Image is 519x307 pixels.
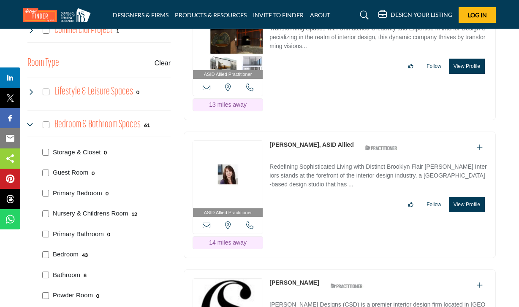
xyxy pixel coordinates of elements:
a: INVITE TO FINDER [253,11,304,19]
a: ASID Allied Practitioner [193,141,263,217]
p: Primary Bedroom: Primary Bedroom [53,189,102,198]
b: 0 [96,293,99,299]
button: View Profile [449,59,485,74]
div: 0 Results For Primary Bathroom [107,230,110,238]
button: View Profile [449,197,485,212]
h4: Lifestyle & Leisure Spaces: Lifestyle & Leisure Spaces [54,84,133,99]
a: PRODUCTS & RESOURCES [175,11,247,19]
input: Select Bedroom & Bathroom Spaces checkbox [43,121,49,128]
h4: Bedroom & Bathroom Spaces: Bedroom & Bathroom Spaces [54,117,141,132]
input: Select Commercial Project checkbox [43,27,49,34]
div: 8 Results For Bathroom [84,271,87,279]
button: Like listing [403,197,419,212]
div: 0 Results For Lifestyle & Leisure Spaces [136,88,139,96]
b: 43 [82,252,88,258]
div: 61 Results For Bedroom & Bathroom Spaces [144,121,150,129]
img: Site Logo [23,8,95,22]
h4: Commercial Project: Involve the design, construction, or renovation of spaces used for business p... [54,23,113,38]
span: 14 miles away [209,239,247,246]
a: Transforming Spaces with Unmatched Creativity and Expertise in Interior Design Specializing in th... [269,19,487,52]
b: 0 [104,150,107,156]
button: Follow [421,59,447,73]
div: 12 Results For Nursery & Childrens Room [131,210,137,218]
a: DESIGNERS & FIRMS [113,11,168,19]
input: Select Primary Bedroom checkbox [42,190,49,197]
p: Courtney Sempliner [269,278,319,287]
p: Guest Room: Bedroom designated for visitors [53,168,88,178]
b: 0 [136,89,139,95]
input: Select Lifestyle & Leisure Spaces checkbox [43,89,49,95]
h5: DESIGN YOUR LISTING [391,11,452,19]
button: Follow [421,197,447,212]
a: Redefining Sophisticated Living with Distinct Brooklyn Flair [PERSON_NAME] Interiors stands at th... [269,157,487,191]
p: Bedroom: Serene adult sleeping spaces [53,250,79,259]
p: Storage & Closet: Large storage space for clothing and accessories [53,148,101,157]
button: Room Type [27,55,59,71]
img: Theresa Seabaugh, ASID Allied [193,141,263,208]
span: 13 miles away [209,101,247,108]
p: Theresa Seabaugh, ASID Allied [269,140,354,149]
buton: Clear [155,58,171,68]
p: Powder Room: Small bathroom, typically near living areas for guests [53,291,93,300]
button: Like listing [403,59,419,73]
p: Bathroom: Personal hygiene and grooming area [53,270,80,280]
b: 0 [106,191,109,197]
input: Select Nursery & Childrens Room checkbox [42,210,49,217]
b: 0 [107,232,110,237]
button: Log In [459,7,496,23]
div: 0 Results For Guest Room [92,169,95,177]
div: 0 Results For Storage & Closet [104,148,107,156]
span: ASID Allied Practitioner [204,71,252,78]
b: 12 [131,211,137,217]
img: ASID Qualified Practitioners Badge Icon [362,143,400,153]
b: 0 [92,170,95,176]
div: 0 Results For Powder Room [96,292,99,299]
input: Select Bedroom checkbox [42,251,49,258]
div: 43 Results For Bedroom [82,251,88,259]
a: [PERSON_NAME], ASID Allied [269,141,354,148]
a: Add To List [477,282,483,289]
span: Log In [468,11,487,19]
a: Search [352,8,374,22]
input: Select Guest Room checkbox [42,170,49,176]
span: ASID Allied Practitioner [204,209,252,216]
input: Select Storage & Closet checkbox [42,149,49,156]
a: [PERSON_NAME] [269,279,319,286]
b: 1 [116,28,119,34]
input: Select Primary Bathroom checkbox [42,231,49,237]
b: 8 [84,272,87,278]
div: 1 Results For Commercial Project [116,27,119,34]
p: Transforming Spaces with Unmatched Creativity and Expertise in Interior Design Specializing in th... [269,24,487,52]
a: ABOUT [310,11,330,19]
p: Nursery & Childrens Room: Room for infant care and sleep [53,209,128,218]
p: Primary Bathroom: Primary Bathroom [53,229,104,239]
p: Redefining Sophisticated Living with Distinct Brooklyn Flair [PERSON_NAME] Interiors stands at th... [269,162,487,191]
img: ASID Qualified Practitioners Badge Icon [327,280,365,291]
input: Select Bathroom checkbox [42,272,49,278]
a: ASID Allied Practitioner [193,3,263,79]
input: Select Powder Room checkbox [42,292,49,299]
a: Add To List [477,144,483,151]
img: Clare Sahin, ASID Allied [193,3,263,70]
div: DESIGN YOUR LISTING [378,10,452,20]
div: 0 Results For Primary Bedroom [106,189,109,197]
b: 61 [144,122,150,128]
